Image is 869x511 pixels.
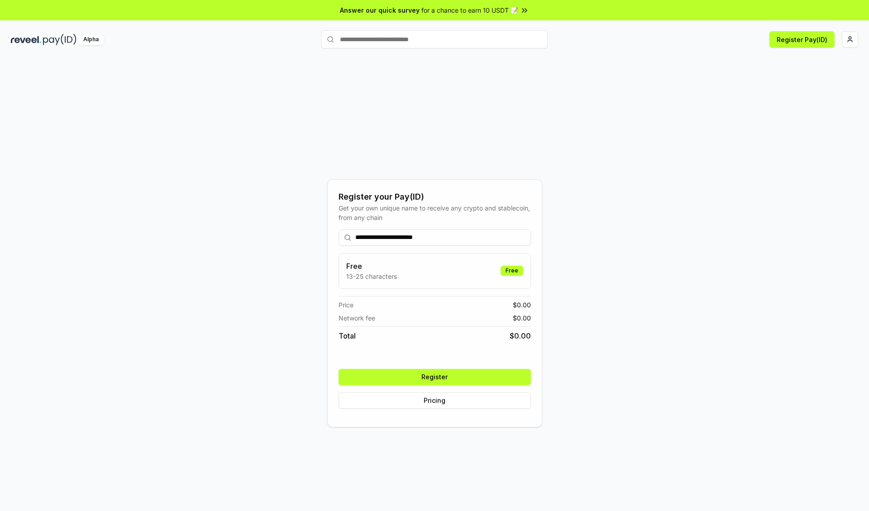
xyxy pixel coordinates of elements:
[346,272,397,281] p: 13-25 characters
[769,31,835,48] button: Register Pay(ID)
[346,261,397,272] h3: Free
[339,191,531,203] div: Register your Pay(ID)
[11,34,41,45] img: reveel_dark
[339,392,531,409] button: Pricing
[339,369,531,385] button: Register
[78,34,104,45] div: Alpha
[339,330,356,341] span: Total
[339,313,375,323] span: Network fee
[339,203,531,222] div: Get your own unique name to receive any crypto and stablecoin, from any chain
[340,5,420,15] span: Answer our quick survey
[510,330,531,341] span: $ 0.00
[421,5,518,15] span: for a chance to earn 10 USDT 📝
[339,300,353,310] span: Price
[513,313,531,323] span: $ 0.00
[513,300,531,310] span: $ 0.00
[501,266,523,276] div: Free
[43,34,76,45] img: pay_id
